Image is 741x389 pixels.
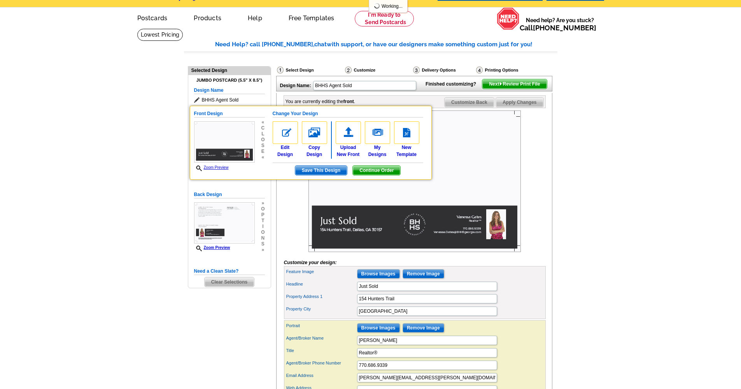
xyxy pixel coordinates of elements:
[482,79,547,89] span: Next Review Print File
[194,87,265,94] h5: Design Name
[403,323,444,333] input: Remove Image
[215,40,557,49] div: Need Help? call [PHONE_NUMBER], with support, or have our designers make something custom just fo...
[445,98,494,107] span: Customize Back
[194,165,229,170] a: Zoom Preview
[261,218,265,224] span: t
[261,200,265,206] span: »
[194,121,255,163] img: Z18906537_00001_1.jpg
[286,98,356,105] div: You are currently editing the .
[194,110,265,117] h5: Front Design
[286,293,356,300] label: Property Address 1
[194,96,265,104] span: BHHS Agent Sold
[520,24,596,32] span: Call
[357,269,400,279] input: Browse Images
[261,206,265,212] span: o
[261,230,265,235] span: o
[286,281,356,287] label: Headline
[261,149,265,154] span: e
[476,67,483,74] img: Printing Options & Summary
[261,143,265,149] span: s
[533,24,596,32] a: [PHONE_NUMBER]
[261,137,265,143] span: o
[286,360,356,366] label: Agent/Broker Phone Number
[273,121,298,144] img: edit-design.gif
[280,83,311,88] strong: Design Name:
[125,8,180,26] a: Postcards
[496,98,543,107] span: Apply Changes
[295,166,347,175] span: Save This Design
[499,82,503,86] img: button-next-arrow-white.png
[403,269,444,279] input: Remove Image
[286,322,356,329] label: Portrait
[345,67,352,74] img: Customize
[261,241,265,247] span: s
[286,268,356,275] label: Feature Image
[426,81,481,87] strong: Finished customizing?
[273,121,298,158] a: EditDesign
[302,121,327,158] a: Copy Design
[286,347,356,354] label: Title
[194,191,265,198] h5: Back Design
[585,208,741,389] iframe: LiveChat chat widget
[276,66,344,76] div: Select Design
[188,67,271,74] div: Selected Design
[205,277,254,287] span: Clear Selections
[475,66,545,74] div: Printing Options
[286,306,356,312] label: Property City
[314,41,327,48] span: chat
[394,121,419,144] img: new-template.gif
[365,121,390,158] a: MyDesigns
[261,235,265,241] span: n
[261,154,265,160] span: «
[374,3,380,9] img: loading...
[261,125,265,131] span: c
[277,67,284,74] img: Select Design
[286,335,356,342] label: Agent/Broker Name
[336,121,361,144] img: upload-front.gif
[181,8,234,26] a: Products
[261,224,265,230] span: i
[413,67,420,74] img: Delivery Options
[394,121,419,158] a: NewTemplate
[357,323,400,333] input: Browse Images
[235,8,275,26] a: Help
[273,110,423,117] h5: Change Your Design
[344,66,412,76] div: Customize
[336,121,361,158] a: UploadNew Front
[353,166,400,175] span: Continue Order
[194,268,265,275] h5: Need a Clean Slate?
[261,119,265,125] span: «
[261,212,265,218] span: p
[261,131,265,137] span: l
[276,8,347,26] a: Free Templates
[194,202,255,244] img: Z18906537_00001_2.jpg
[412,66,475,74] div: Delivery Options
[352,165,401,175] button: Continue Order
[295,165,347,175] button: Save This Design
[302,121,327,144] img: copy-design.gif
[194,245,230,250] a: Zoom Preview
[497,7,520,30] img: help
[284,260,337,265] i: Customize your design:
[194,78,265,83] h4: Jumbo Postcard (5.5" x 8.5")
[343,99,354,104] b: front
[520,16,600,32] span: Need help? Are you stuck?
[365,121,390,144] img: my-designs.gif
[286,372,356,379] label: Email Address
[261,247,265,253] span: »
[308,110,521,252] img: Z18906537_00001_1.jpg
